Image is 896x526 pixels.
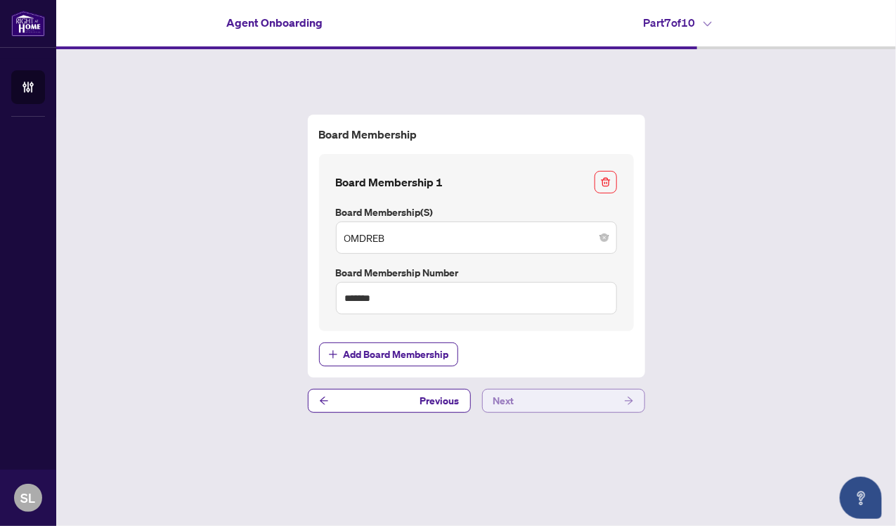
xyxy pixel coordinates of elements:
img: logo [11,11,45,37]
h4: Agent Onboarding [226,14,323,31]
button: Add Board Membership [319,342,458,366]
span: arrow-left [319,396,329,406]
span: arrow-right [624,396,634,406]
span: close-circle [600,233,609,242]
button: Open asap [840,477,882,519]
span: SL [21,488,36,508]
label: Board Membership Number [336,265,617,281]
span: OMDREB [344,224,609,251]
h4: Board Membership 1 [336,174,443,191]
span: Previous [420,390,460,412]
span: plus [328,349,338,359]
h4: Part 7 of 10 [644,14,712,31]
button: Next [482,389,645,413]
span: Add Board Membership [344,343,449,366]
button: Previous [308,389,471,413]
span: Next [493,390,514,412]
h4: Board Membership [319,126,634,143]
label: Board Membership(s) [336,205,617,220]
